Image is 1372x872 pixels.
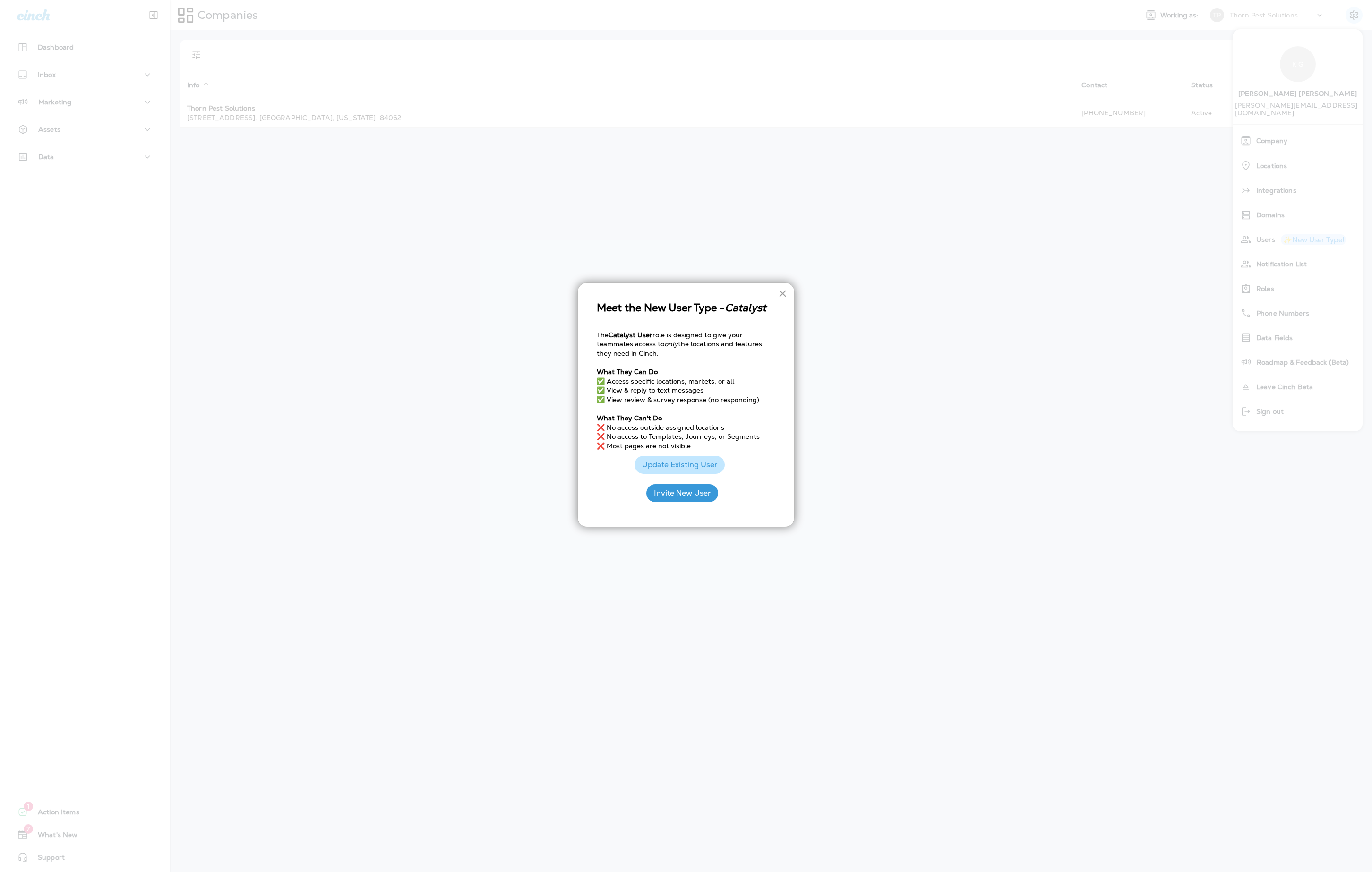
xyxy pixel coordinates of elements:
em: only [664,340,678,348]
strong: Catalyst User [609,331,652,339]
strong: What They Can't Do [597,414,662,422]
p: ❌ No access to Templates, Journeys, or Segments [597,432,774,442]
strong: What They Can Do [597,368,658,376]
p: ✅ View review & survey response (no responding) [597,395,774,405]
span: role is designed to give your teammates access to [597,331,745,349]
p: ❌ No access outside assigned locations [597,423,774,433]
span: Meet the New User Type - [597,301,725,315]
p: ❌ Most pages are not visible [597,442,774,451]
span: the locations and features they need in Cinch. [597,340,764,358]
p: ✅ View & reply to text messages [597,386,774,395]
button: Update Existing User [635,456,725,474]
button: Close [778,286,787,301]
button: Invite New User [646,484,718,502]
span: The [597,331,609,339]
em: Catalyst [725,301,766,315]
p: ✅ Access specific locations, markets, or all [597,377,774,386]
